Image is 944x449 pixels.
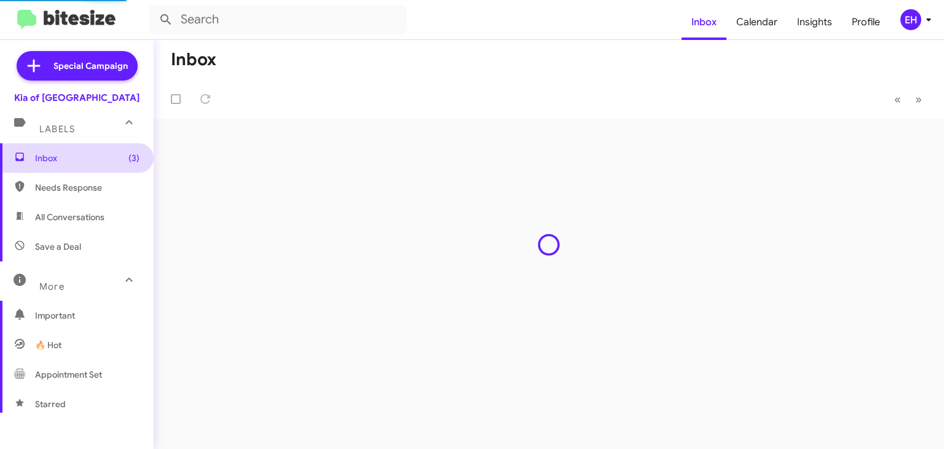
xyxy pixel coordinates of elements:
[39,281,65,292] span: More
[171,50,216,70] h1: Inbox
[35,181,140,194] span: Needs Response
[887,87,908,112] button: Previous
[14,92,140,104] div: Kia of [GEOGRAPHIC_DATA]
[35,211,104,223] span: All Conversations
[726,4,787,40] a: Calendar
[53,60,128,72] span: Special Campaign
[900,9,921,30] div: EH
[35,152,140,164] span: Inbox
[35,368,102,381] span: Appointment Set
[894,92,901,107] span: «
[682,4,726,40] a: Inbox
[128,152,140,164] span: (3)
[35,240,81,253] span: Save a Deal
[149,5,407,34] input: Search
[908,87,929,112] button: Next
[842,4,890,40] a: Profile
[887,87,929,112] nav: Page navigation example
[915,92,922,107] span: »
[787,4,842,40] a: Insights
[39,124,75,135] span: Labels
[17,51,138,81] a: Special Campaign
[35,309,140,322] span: Important
[890,9,930,30] button: EH
[35,339,61,351] span: 🔥 Hot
